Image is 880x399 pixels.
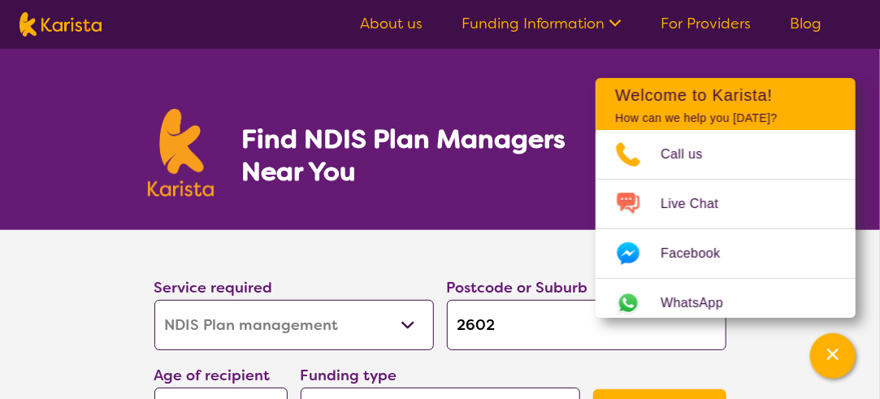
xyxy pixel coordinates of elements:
input: Type [447,300,726,350]
label: Service required [154,278,273,297]
span: Live Chat [661,192,738,216]
label: Postcode or Suburb [447,278,588,297]
a: Web link opens in a new tab. [596,279,856,327]
ul: Choose channel [596,130,856,327]
h1: Find NDIS Plan Managers Near You [241,123,581,188]
button: Channel Menu [810,333,856,379]
h2: Welcome to Karista! [615,85,836,105]
a: Blog [790,14,821,33]
label: Age of recipient [154,366,271,385]
a: About us [360,14,423,33]
label: Funding type [301,366,397,385]
span: Call us [661,142,722,167]
p: How can we help you [DATE]? [615,111,836,125]
img: Karista logo [148,109,215,197]
div: Channel Menu [596,78,856,318]
a: For Providers [661,14,751,33]
a: Funding Information [462,14,622,33]
img: Karista logo [20,12,102,37]
span: Facebook [661,241,739,266]
span: WhatsApp [661,291,743,315]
